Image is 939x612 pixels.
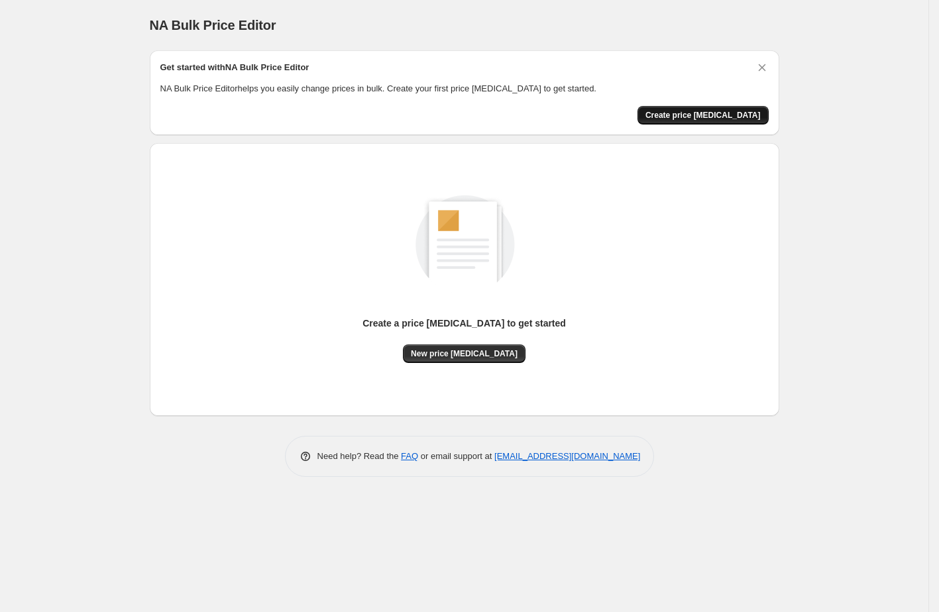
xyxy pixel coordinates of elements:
p: NA Bulk Price Editor helps you easily change prices in bulk. Create your first price [MEDICAL_DAT... [160,82,769,95]
h2: Get started with NA Bulk Price Editor [160,61,309,74]
span: NA Bulk Price Editor [150,18,276,32]
button: Create price change job [637,106,769,125]
a: [EMAIL_ADDRESS][DOMAIN_NAME] [494,451,640,461]
span: Create price [MEDICAL_DATA] [645,110,761,121]
span: Need help? Read the [317,451,402,461]
button: Dismiss card [755,61,769,74]
span: or email support at [418,451,494,461]
span: New price [MEDICAL_DATA] [411,348,518,359]
p: Create a price [MEDICAL_DATA] to get started [362,317,566,330]
button: New price [MEDICAL_DATA] [403,344,525,363]
a: FAQ [401,451,418,461]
